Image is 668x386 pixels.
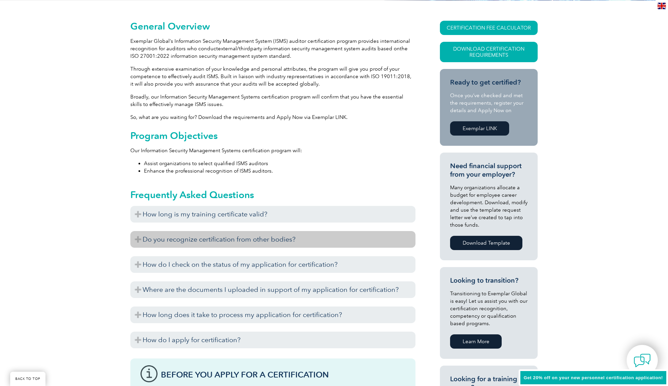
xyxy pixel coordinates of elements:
[130,256,415,273] h3: How do I check on the status of my application for certification?
[634,352,651,369] img: contact-chat.png
[450,290,527,327] p: Transitioning to Exemplar Global is easy! Let us assist you with our certification recognition, c...
[130,147,415,154] p: Our Information Security Management Systems certification program will:
[130,21,415,32] h2: General Overview
[10,372,45,386] a: BACK TO TOP
[161,370,405,379] h3: Before You Apply For a Certification
[130,130,415,141] h2: Program Objectives
[130,332,415,348] h3: How do I apply for certification?
[130,65,415,88] p: Through extensive examination of your knowledge and personal attributes, the program will give yo...
[130,113,415,121] p: So, what are you waiting for? Download the requirements and Apply Now via Exemplar LINK.
[130,281,415,298] h3: Where are the documents I uploaded in support of my application for certification?
[130,206,415,223] h3: How long is my training certificate valid?
[250,46,400,52] span: party information security management system audits based on
[450,121,509,136] a: Exemplar LINK
[130,306,415,323] h3: How long does it take to process my application for certification?
[130,189,415,200] h2: Frequently Asked Questions
[657,3,666,9] img: en
[450,334,502,349] a: Learn More
[450,236,522,250] a: Download Template
[450,184,527,229] p: Many organizations allocate a budget for employee career development. Download, modify and use th...
[218,46,250,52] span: external/third
[450,276,527,285] h3: Looking to transition?
[130,231,415,248] h3: Do you recognize certification from other bodies?
[450,92,527,114] p: Once you’ve checked and met the requirements, register your details and Apply Now on
[130,37,415,60] p: Exemplar Global’s Information Security Management System (ISMS) auditor certification program pro...
[524,375,663,380] span: Get 20% off on your new personnel certification application!
[450,78,527,87] h3: Ready to get certified?
[144,167,415,175] li: Enhance the professional recognition of ISMS auditors.
[440,42,538,62] a: Download Certification Requirements
[450,162,527,179] h3: Need financial support from your employer?
[130,93,415,108] p: Broadly, our Information Security Management Systems certification program will confirm that you ...
[144,160,415,167] li: Assist organizations to select qualified ISMS auditors
[440,21,538,35] a: CERTIFICATION FEE CALCULATOR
